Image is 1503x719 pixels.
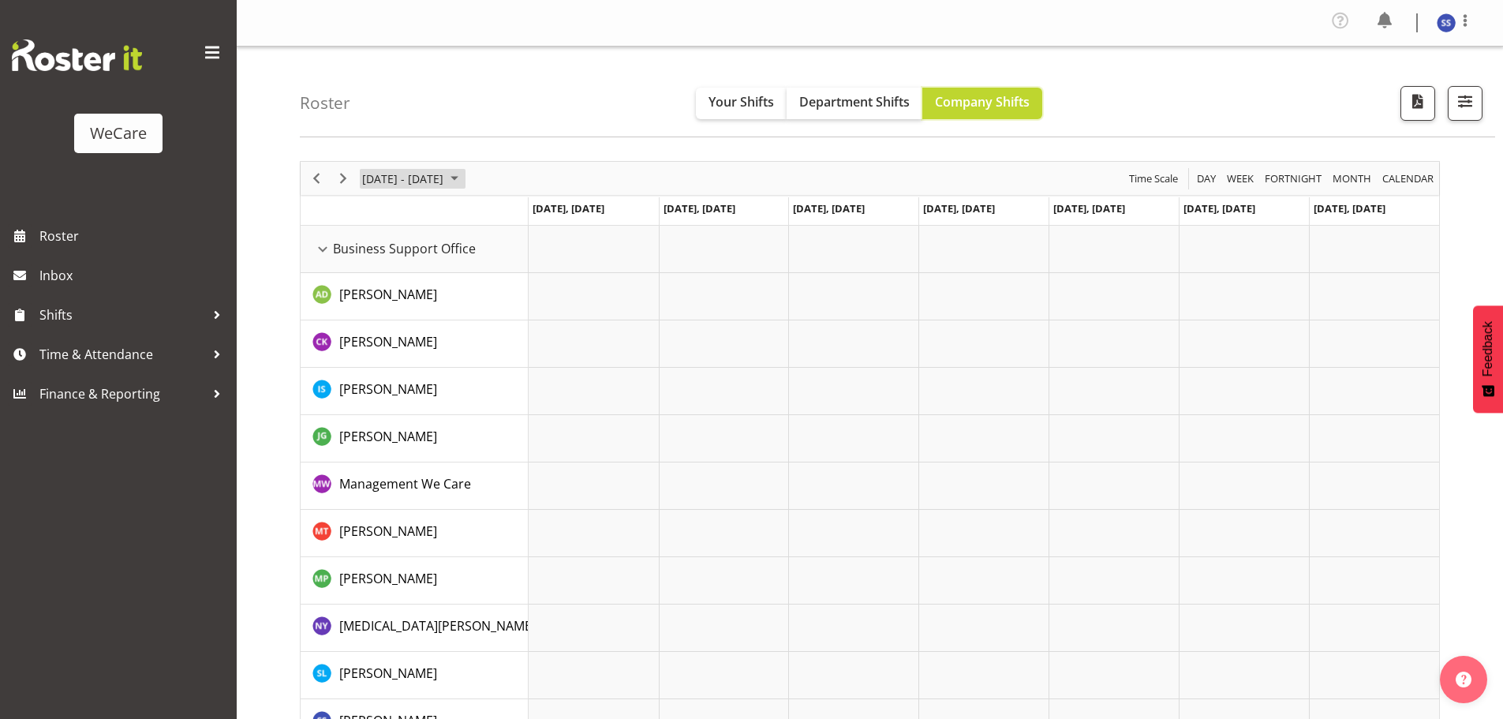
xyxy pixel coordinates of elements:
[361,169,445,189] span: [DATE] - [DATE]
[1195,169,1219,189] button: Timeline Day
[339,569,437,588] a: [PERSON_NAME]
[793,201,865,215] span: [DATE], [DATE]
[301,226,529,273] td: Business Support Office resource
[301,557,529,605] td: Millie Pumphrey resource
[533,201,604,215] span: [DATE], [DATE]
[339,664,437,683] a: [PERSON_NAME]
[1448,86,1482,121] button: Filter Shifts
[333,169,354,189] button: Next
[12,39,142,71] img: Rosterit website logo
[339,474,471,493] a: Management We Care
[1331,169,1373,189] span: Month
[339,570,437,587] span: [PERSON_NAME]
[1481,321,1495,376] span: Feedback
[1381,169,1435,189] span: calendar
[339,285,437,304] a: [PERSON_NAME]
[330,162,357,195] div: Next
[1380,169,1437,189] button: Month
[1053,201,1125,215] span: [DATE], [DATE]
[339,616,536,635] a: [MEDICAL_DATA][PERSON_NAME]
[301,320,529,368] td: Chloe Kim resource
[39,382,205,406] span: Finance & Reporting
[360,169,465,189] button: June 24 - 30, 2024
[1400,86,1435,121] button: Download a PDF of the roster according to the set date range.
[90,122,147,145] div: WeCare
[1473,305,1503,413] button: Feedback - Show survey
[39,303,205,327] span: Shifts
[39,343,205,366] span: Time & Attendance
[1456,672,1471,687] img: help-xxl-2.png
[333,239,476,258] span: Business Support Office
[935,93,1030,110] span: Company Shifts
[1127,169,1180,189] span: Time Scale
[787,88,922,119] button: Department Shifts
[1183,201,1255,215] span: [DATE], [DATE]
[301,368,529,415] td: Isabel Simcox resource
[301,462,529,510] td: Management We Care resource
[300,94,350,112] h4: Roster
[339,380,437,398] span: [PERSON_NAME]
[799,93,910,110] span: Department Shifts
[922,88,1042,119] button: Company Shifts
[1262,169,1325,189] button: Fortnight
[923,201,995,215] span: [DATE], [DATE]
[664,201,735,215] span: [DATE], [DATE]
[339,286,437,303] span: [PERSON_NAME]
[339,380,437,399] a: [PERSON_NAME]
[301,652,529,699] td: Sarah Lamont resource
[339,427,437,446] a: [PERSON_NAME]
[696,88,787,119] button: Your Shifts
[39,264,229,287] span: Inbox
[301,415,529,462] td: Janine Grundler resource
[1224,169,1257,189] button: Timeline Week
[1437,13,1456,32] img: savita-savita11083.jpg
[306,169,327,189] button: Previous
[1314,201,1385,215] span: [DATE], [DATE]
[1195,169,1217,189] span: Day
[39,224,229,248] span: Roster
[339,332,437,351] a: [PERSON_NAME]
[1127,169,1181,189] button: Time Scale
[709,93,774,110] span: Your Shifts
[1330,169,1374,189] button: Timeline Month
[303,162,330,195] div: Previous
[339,522,437,541] a: [PERSON_NAME]
[301,510,529,557] td: Michelle Thomas resource
[301,605,529,652] td: Nikita Yates resource
[339,617,536,635] span: [MEDICAL_DATA][PERSON_NAME]
[339,333,437,350] span: [PERSON_NAME]
[1263,169,1323,189] span: Fortnight
[339,475,471,492] span: Management We Care
[339,428,437,445] span: [PERSON_NAME]
[1225,169,1255,189] span: Week
[301,273,529,320] td: Aleea Devenport resource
